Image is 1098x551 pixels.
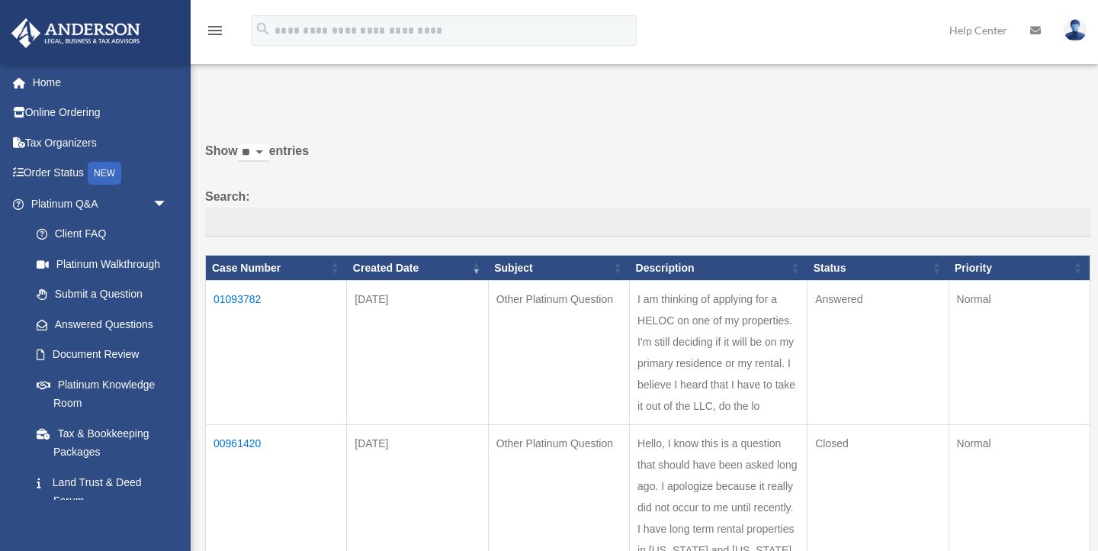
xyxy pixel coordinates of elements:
[11,67,191,98] a: Home
[11,188,183,219] a: Platinum Q&Aarrow_drop_down
[1064,19,1087,41] img: User Pic
[206,255,347,281] th: Case Number: activate to sort column ascending
[949,281,1090,425] td: Normal
[238,144,269,162] select: Showentries
[949,255,1090,281] th: Priority: activate to sort column ascending
[7,18,145,48] img: Anderson Advisors Platinum Portal
[21,249,183,279] a: Platinum Walkthrough
[206,27,224,40] a: menu
[205,186,1090,237] label: Search:
[11,98,191,128] a: Online Ordering
[205,140,1090,177] label: Show entries
[21,418,183,467] a: Tax & Bookkeeping Packages
[206,21,224,40] i: menu
[21,279,183,310] a: Submit a Question
[630,255,807,281] th: Description: activate to sort column ascending
[11,158,191,189] a: Order StatusNEW
[807,255,949,281] th: Status: activate to sort column ascending
[21,340,183,370] a: Document Review
[630,281,807,425] td: I am thinking of applying for a HELOC on one of my properties. I'm still deciding if it will be o...
[21,309,175,340] a: Answered Questions
[488,255,629,281] th: Subject: activate to sort column ascending
[21,369,183,418] a: Platinum Knowledge Room
[488,281,629,425] td: Other Platinum Question
[347,281,488,425] td: [DATE]
[807,281,949,425] td: Answered
[21,467,183,516] a: Land Trust & Deed Forum
[206,281,347,425] td: 01093782
[21,219,183,250] a: Client FAQ
[152,188,183,220] span: arrow_drop_down
[205,208,1090,237] input: Search:
[11,127,191,158] a: Tax Organizers
[255,21,271,37] i: search
[88,162,121,185] div: NEW
[347,255,488,281] th: Created Date: activate to sort column ascending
